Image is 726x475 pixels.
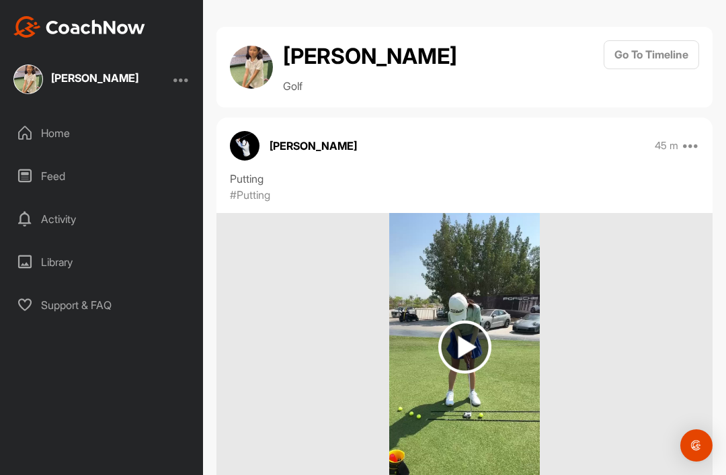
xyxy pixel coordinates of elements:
div: Support & FAQ [7,288,197,322]
a: Go To Timeline [604,40,699,94]
p: [PERSON_NAME] [270,138,357,154]
div: Activity [7,202,197,236]
div: Putting [230,171,699,187]
div: Home [7,116,197,150]
div: Open Intercom Messenger [680,429,713,462]
div: [PERSON_NAME] [51,73,138,83]
div: Feed [7,159,197,193]
button: Go To Timeline [604,40,699,69]
div: Library [7,245,197,279]
img: square_4a70bbad29145b733ebe9fdc16e53a65.jpg [13,64,43,94]
img: play [438,320,491,374]
img: CoachNow [13,16,145,38]
img: avatar [230,46,273,89]
p: #Putting [230,187,270,203]
p: 45 m [655,139,678,153]
h2: [PERSON_NAME] [283,40,457,73]
img: avatar [230,131,259,161]
p: Golf [283,78,457,94]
